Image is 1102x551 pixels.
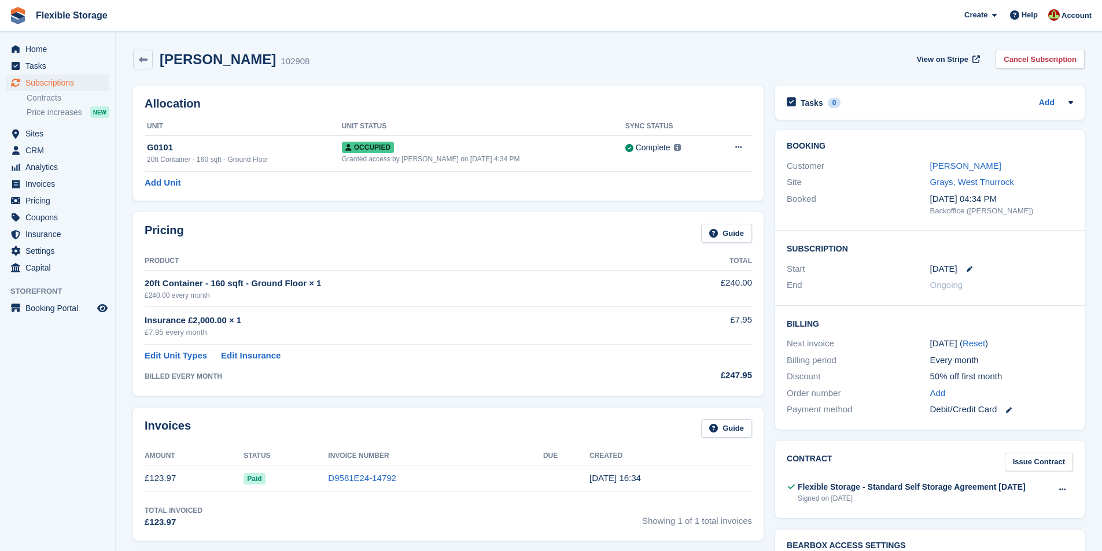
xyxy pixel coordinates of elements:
td: £123.97 [145,465,244,491]
a: menu [6,300,109,316]
div: 102908 [281,55,309,68]
a: Edit Insurance [221,349,281,363]
span: Coupons [25,209,95,225]
h2: Allocation [145,97,752,110]
h2: [PERSON_NAME] [160,51,276,67]
span: View on Stripe [917,54,968,65]
div: Insurance £2,000.00 × 1 [145,314,661,327]
a: menu [6,176,109,192]
h2: Subscription [787,242,1073,254]
div: 20ft Container - 160 sqft - Ground Floor [147,154,342,165]
th: Product [145,252,661,271]
span: Analytics [25,159,95,175]
span: Booking Portal [25,300,95,316]
a: Add Unit [145,176,180,190]
span: Help [1022,9,1038,21]
a: menu [6,193,109,209]
a: Edit Unit Types [145,349,207,363]
div: Billing period [787,354,930,367]
div: Next invoice [787,337,930,350]
th: Due [543,447,589,465]
div: Signed on [DATE] [798,493,1026,504]
div: [DATE] 04:34 PM [930,193,1073,206]
a: Issue Contract [1005,453,1073,472]
div: End [787,279,930,292]
div: £123.97 [145,516,202,529]
h2: Pricing [145,224,184,243]
a: Reset [963,338,985,348]
a: D9581E24-14792 [328,473,396,483]
th: Sync Status [625,117,714,136]
a: menu [6,243,109,259]
span: CRM [25,142,95,158]
td: £7.95 [661,307,752,345]
span: Create [964,9,987,21]
span: Insurance [25,226,95,242]
a: menu [6,260,109,276]
div: 20ft Container - 160 sqft - Ground Floor × 1 [145,277,661,290]
h2: Invoices [145,419,191,438]
div: 50% off first month [930,370,1073,383]
div: Debit/Credit Card [930,403,1073,416]
th: Total [661,252,752,271]
span: Storefront [10,286,115,297]
span: Account [1062,10,1092,21]
div: Backoffice ([PERSON_NAME]) [930,205,1073,217]
th: Status [244,447,328,465]
img: stora-icon-8386f47178a22dfd0bd8f6a31ec36ba5ce8667c1dd55bd0f319d3a0aa187defe.svg [9,7,27,24]
div: Booked [787,193,930,217]
span: Sites [25,125,95,142]
a: Guide [701,419,752,438]
span: Occupied [342,142,394,153]
span: Settings [25,243,95,259]
div: Customer [787,160,930,173]
span: Ongoing [930,280,963,290]
a: menu [6,125,109,142]
img: David Jones [1048,9,1060,21]
span: Paid [244,473,265,485]
a: View on Stripe [912,50,982,69]
h2: Billing [787,317,1073,329]
div: [DATE] ( ) [930,337,1073,350]
td: £240.00 [661,270,752,306]
th: Unit [145,117,342,136]
span: Subscriptions [25,75,95,91]
a: Grays, West Thurrock [930,177,1014,187]
th: Created [589,447,752,465]
div: £240.00 every month [145,290,661,301]
a: menu [6,41,109,57]
a: Cancel Subscription [996,50,1085,69]
span: Tasks [25,58,95,74]
div: Start [787,262,930,276]
div: Complete [636,142,670,154]
div: Order number [787,387,930,400]
div: G0101 [147,141,342,154]
h2: Booking [787,142,1073,151]
th: Invoice Number [328,447,543,465]
a: [PERSON_NAME] [930,161,1001,171]
h2: Contract [787,453,832,472]
div: Discount [787,370,930,383]
div: Site [787,176,930,189]
div: BILLED EVERY MONTH [145,371,661,382]
div: Total Invoiced [145,505,202,516]
div: Every month [930,354,1073,367]
div: 0 [828,98,841,108]
span: Showing 1 of 1 total invoices [642,505,752,529]
div: Payment method [787,403,930,416]
th: Amount [145,447,244,465]
h2: BearBox Access Settings [787,541,1073,550]
div: £7.95 every month [145,327,661,338]
img: icon-info-grey-7440780725fd019a000dd9b08b2336e03edf1995a4989e88bcd33f0948082b44.svg [674,144,681,151]
span: Invoices [25,176,95,192]
a: Price increases NEW [27,106,109,119]
a: Flexible Storage [31,6,112,25]
time: 2025-08-21 15:34:38 UTC [589,473,641,483]
th: Unit Status [342,117,625,136]
a: menu [6,142,109,158]
a: menu [6,226,109,242]
a: menu [6,209,109,225]
time: 2025-08-21 00:00:00 UTC [930,262,957,276]
a: menu [6,75,109,91]
a: Add [930,387,946,400]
